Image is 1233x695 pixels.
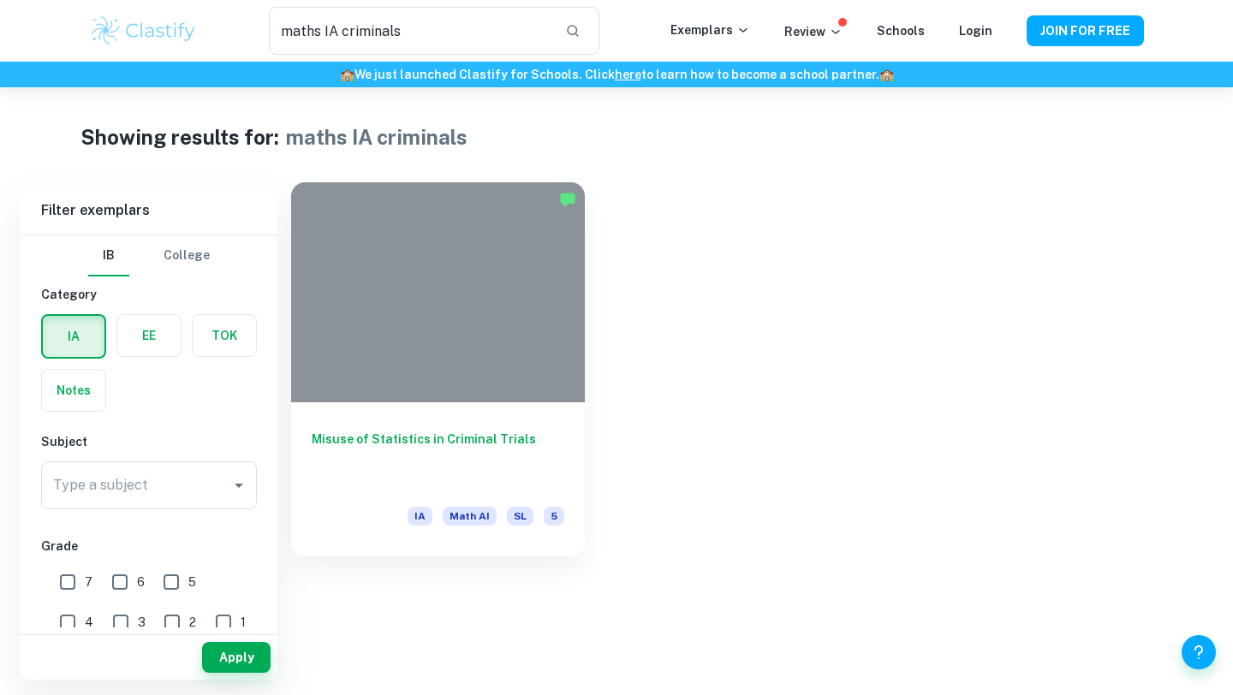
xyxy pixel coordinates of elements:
span: 7 [85,573,92,591]
button: Open [227,473,251,497]
img: Clastify logo [89,14,198,48]
a: Login [959,24,992,38]
button: TOK [193,315,256,356]
span: 5 [188,573,196,591]
span: 4 [85,613,93,632]
img: Marked [559,191,576,208]
span: Math AI [443,507,497,526]
h6: Subject [41,432,257,451]
span: 🏫 [879,68,894,81]
h1: Showing results for: [80,122,279,152]
span: 2 [189,613,196,632]
span: 5 [544,507,564,526]
span: 6 [137,573,145,591]
h1: maths IA criminals [286,122,468,152]
a: Misuse of Statistics in Criminal TrialsIAMath AISL5 [291,187,585,561]
button: JOIN FOR FREE [1027,15,1144,46]
input: Search for any exemplars... [269,7,551,55]
h6: Misuse of Statistics in Criminal Trials [312,430,564,486]
button: IB [88,235,129,276]
button: EE [117,315,181,356]
h6: Category [41,285,257,304]
p: Exemplars [670,21,750,39]
a: Schools [877,24,925,38]
span: SL [507,507,533,526]
span: 1 [241,613,246,632]
span: IA [408,507,432,526]
span: 🏫 [340,68,354,81]
h6: Grade [41,537,257,555]
p: Review [784,22,843,41]
button: Apply [202,642,271,673]
button: IA [43,316,104,357]
h6: We just launched Clastify for Schools. Click to learn how to become a school partner. [3,65,1230,84]
div: Filter type choice [88,235,210,276]
button: Help and Feedback [1182,635,1216,669]
span: 3 [138,613,146,632]
h6: Filter exemplars [21,187,277,235]
button: College [164,235,210,276]
button: Notes [42,370,105,411]
a: here [615,68,641,81]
